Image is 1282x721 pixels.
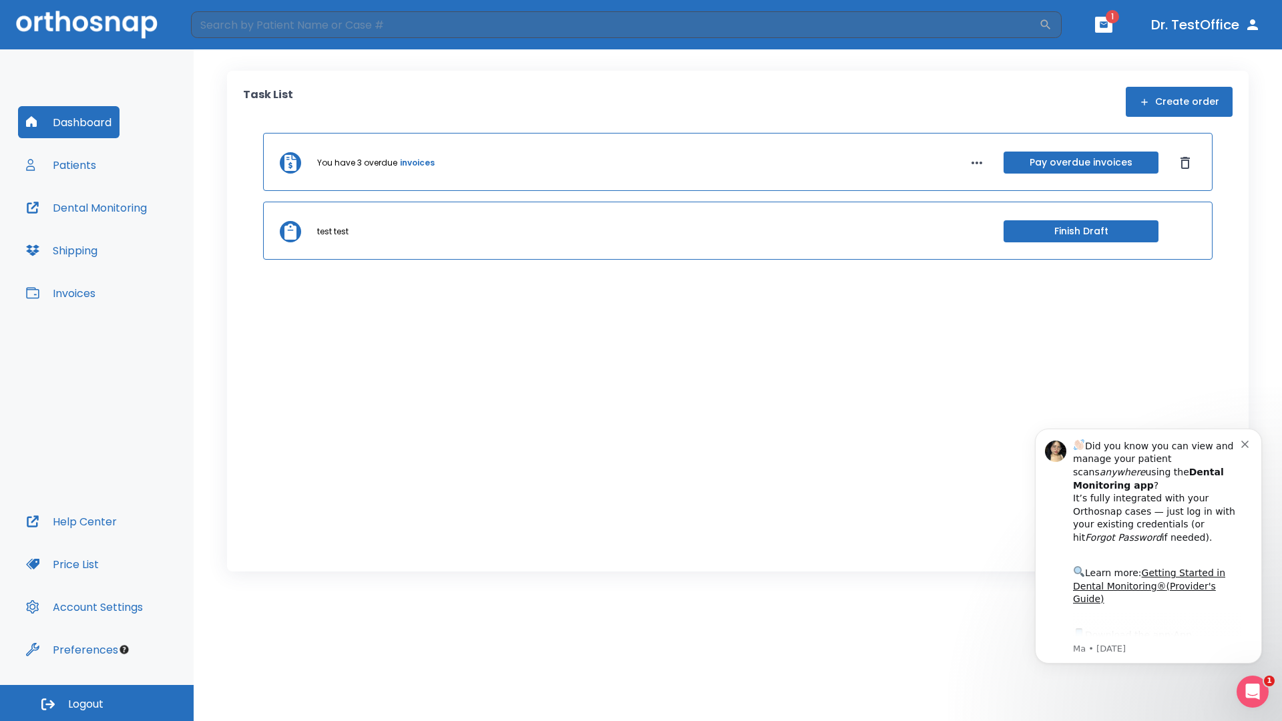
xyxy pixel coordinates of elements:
[18,591,151,623] button: Account Settings
[16,11,158,38] img: Orthosnap
[1004,220,1158,242] button: Finish Draft
[18,106,120,138] button: Dashboard
[317,226,349,238] p: test test
[191,11,1039,38] input: Search by Patient Name or Case #
[1004,152,1158,174] button: Pay overdue invoices
[18,277,103,309] button: Invoices
[18,234,105,266] button: Shipping
[118,644,130,656] div: Tooltip anchor
[1106,10,1119,23] span: 1
[1237,676,1269,708] iframe: Intercom live chat
[1174,152,1196,174] button: Dismiss
[1015,412,1282,714] iframe: Intercom notifications message
[18,505,125,537] button: Help Center
[18,149,104,181] button: Patients
[1126,87,1233,117] button: Create order
[1264,676,1275,686] span: 1
[18,634,126,666] button: Preferences
[18,548,107,580] button: Price List
[243,87,293,117] p: Task List
[68,697,103,712] span: Logout
[1146,13,1266,37] button: Dr. TestOffice
[317,157,397,169] p: You have 3 overdue
[18,192,155,224] button: Dental Monitoring
[400,157,435,169] a: invoices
